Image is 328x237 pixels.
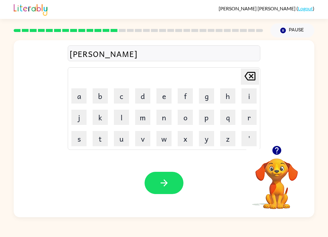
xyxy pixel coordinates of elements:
button: g [199,88,214,104]
button: o [178,110,193,125]
div: ( ) [219,5,314,11]
a: Logout [298,5,313,11]
video: Your browser must support playing .mp4 files to use Literably. Please try using another browser. [246,149,307,210]
button: i [241,88,257,104]
button: h [220,88,235,104]
button: y [199,131,214,146]
button: r [241,110,257,125]
div: [PERSON_NAME] [70,47,258,60]
button: t [93,131,108,146]
button: x [178,131,193,146]
button: q [220,110,235,125]
button: s [71,131,87,146]
button: ' [241,131,257,146]
button: n [156,110,172,125]
span: [PERSON_NAME] [PERSON_NAME] [219,5,296,11]
button: p [199,110,214,125]
button: e [156,88,172,104]
button: j [71,110,87,125]
button: m [135,110,150,125]
button: Pause [270,23,314,37]
img: Literably [14,2,47,16]
button: b [93,88,108,104]
button: v [135,131,150,146]
button: u [114,131,129,146]
button: k [93,110,108,125]
button: a [71,88,87,104]
button: l [114,110,129,125]
button: c [114,88,129,104]
button: f [178,88,193,104]
button: d [135,88,150,104]
button: z [220,131,235,146]
button: w [156,131,172,146]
